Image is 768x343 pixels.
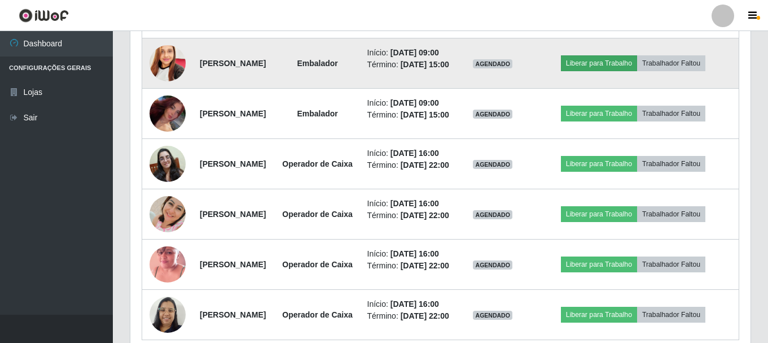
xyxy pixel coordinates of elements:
[561,55,637,71] button: Liberar para Trabalho
[19,8,69,23] img: CoreUI Logo
[200,310,266,319] strong: [PERSON_NAME]
[297,59,337,68] strong: Embalador
[401,261,449,270] time: [DATE] 22:00
[150,232,186,297] img: 1752079661921.jpeg
[282,159,353,168] strong: Operador de Caixa
[390,299,439,309] time: [DATE] 16:00
[401,160,449,170] time: [DATE] 22:00
[150,39,186,87] img: 1705582955504.jpeg
[637,307,705,323] button: Trabalhador Faltou
[367,260,451,272] li: Término:
[473,311,512,320] span: AGENDADO
[473,210,512,219] span: AGENDADO
[150,196,186,232] img: 1754236759682.jpeg
[637,257,705,272] button: Trabalhador Faltou
[390,249,439,258] time: [DATE] 16:00
[561,206,637,222] button: Liberar para Trabalho
[390,199,439,208] time: [DATE] 16:00
[200,260,266,269] strong: [PERSON_NAME]
[367,159,451,171] li: Término:
[561,307,637,323] button: Liberar para Trabalho
[401,211,449,220] time: [DATE] 22:00
[367,147,451,159] li: Início:
[473,160,512,169] span: AGENDADO
[401,60,449,69] time: [DATE] 15:00
[390,48,439,57] time: [DATE] 09:00
[473,59,512,68] span: AGENDADO
[390,149,439,158] time: [DATE] 16:00
[150,83,186,145] img: 1749348201496.jpeg
[473,110,512,119] span: AGENDADO
[561,257,637,272] button: Liberar para Trabalho
[637,106,705,121] button: Trabalhador Faltou
[150,146,186,182] img: 1754064940964.jpeg
[561,106,637,121] button: Liberar para Trabalho
[473,260,512,270] span: AGENDADO
[390,98,439,107] time: [DATE] 09:00
[150,290,186,338] img: 1754744949596.jpeg
[200,159,266,168] strong: [PERSON_NAME]
[200,59,266,68] strong: [PERSON_NAME]
[367,109,451,121] li: Término:
[367,59,451,71] li: Término:
[561,156,637,172] button: Liberar para Trabalho
[367,47,451,59] li: Início:
[297,109,337,118] strong: Embalador
[401,110,449,119] time: [DATE] 15:00
[367,310,451,322] li: Término:
[282,310,353,319] strong: Operador de Caixa
[637,156,705,172] button: Trabalhador Faltou
[367,198,451,210] li: Início:
[367,298,451,310] li: Início:
[367,97,451,109] li: Início:
[637,206,705,222] button: Trabalhador Faltou
[367,248,451,260] li: Início:
[282,260,353,269] strong: Operador de Caixa
[200,109,266,118] strong: [PERSON_NAME]
[401,311,449,320] time: [DATE] 22:00
[200,210,266,219] strong: [PERSON_NAME]
[637,55,705,71] button: Trabalhador Faltou
[367,210,451,222] li: Término:
[282,210,353,219] strong: Operador de Caixa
